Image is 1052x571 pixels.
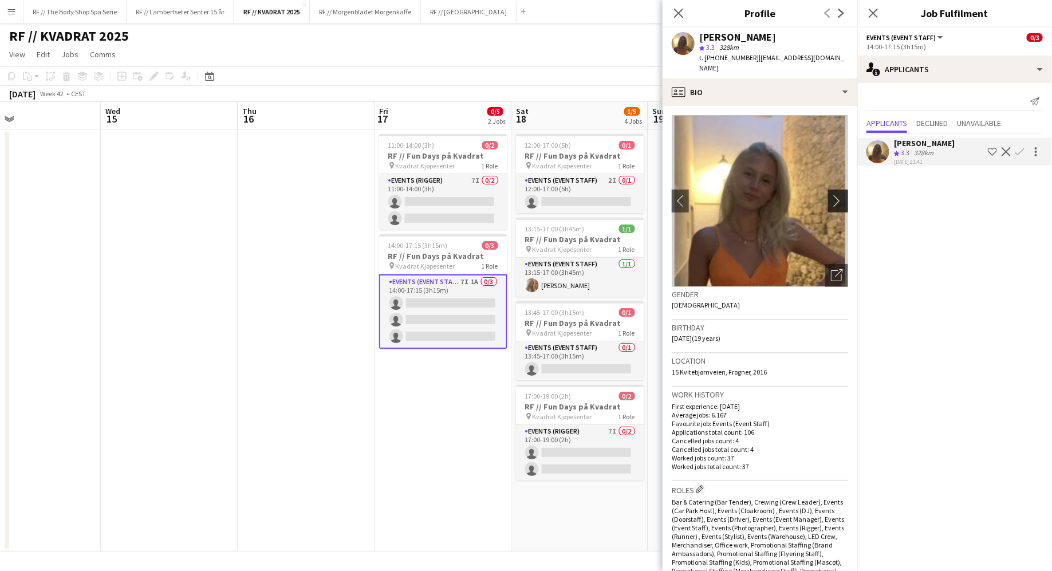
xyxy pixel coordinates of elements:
[618,412,635,421] span: 1 Role
[32,47,54,62] a: Edit
[379,174,507,230] app-card-role: Events (Rigger)7I0/211:00-14:00 (3h)
[525,225,585,233] span: 13:15-17:00 (3h45m)
[672,289,848,300] h3: Gender
[866,119,907,127] span: Applicants
[516,425,644,481] app-card-role: Events (Rigger)7I0/217:00-19:00 (2h)
[672,454,848,462] p: Worked jobs count: 37
[516,258,644,297] app-card-role: Events (Event Staff)1/113:15-17:00 (3h45m)[PERSON_NAME]
[672,115,848,287] img: Crew avatar or photo
[396,262,455,270] span: Kvadrat Kjøpesenter
[61,49,78,60] span: Jobs
[127,1,234,23] button: RF // Lambertseter Senter 15 år
[71,89,86,98] div: CEST
[516,401,644,412] h3: RF // Fun Days på Kvadrat
[516,301,644,380] app-job-card: 13:45-17:00 (3h15m)0/1RF // Fun Days på Kvadrat Kvadrat Kjøpesenter1 RoleEvents (Event Staff)0/11...
[912,148,936,158] div: 328km
[866,42,1043,51] div: 14:00-17:15 (3h15m)
[619,141,635,149] span: 0/1
[488,117,506,125] div: 2 Jobs
[482,162,498,170] span: 1 Role
[653,106,667,116] span: Sun
[525,308,585,317] span: 13:45-17:00 (3h15m)
[516,174,644,213] app-card-role: Events (Event Staff)2I0/112:00-17:00 (5h)
[1027,33,1043,42] span: 0/3
[516,341,644,380] app-card-role: Events (Event Staff)0/113:45-17:00 (3h15m)
[514,112,529,125] span: 18
[234,1,310,23] button: RF // KVADRAT 2025
[379,274,507,349] app-card-role: Events (Event Staff)7I1A0/314:00-17:15 (3h15m)
[90,49,116,60] span: Comms
[699,32,776,42] div: [PERSON_NAME]
[388,141,435,149] span: 11:00-14:00 (3h)
[672,436,848,445] p: Cancelled jobs count: 4
[310,1,421,23] button: RF // Morgenbladet Morgenkaffe
[533,162,592,170] span: Kvadrat Kjøpesenter
[857,6,1052,21] h3: Job Fulfilment
[516,318,644,328] h3: RF // Fun Days på Kvadrat
[663,78,857,106] div: Bio
[825,264,848,287] div: Open photos pop-in
[533,329,592,337] span: Kvadrat Kjøpesenter
[533,245,592,254] span: Kvadrat Kjøpesenter
[396,162,455,170] span: Kvadrat Kjøpesenter
[672,402,848,411] p: First experience: [DATE]
[619,392,635,400] span: 0/2
[525,392,572,400] span: 17:00-19:00 (2h)
[672,301,740,309] span: [DEMOGRAPHIC_DATA]
[421,1,517,23] button: RF // [GEOGRAPHIC_DATA]
[894,158,955,166] div: [DATE] 21:41
[672,411,848,419] p: Average jobs: 6.167
[57,47,83,62] a: Jobs
[533,412,592,421] span: Kvadrat Kjøpesenter
[866,33,945,42] button: Events (Event Staff)
[618,329,635,337] span: 1 Role
[672,428,848,436] p: Applications total count: 106
[672,334,720,342] span: [DATE] (19 years)
[37,49,50,60] span: Edit
[379,134,507,230] app-job-card: 11:00-14:00 (3h)0/2RF // Fun Days på Kvadrat Kvadrat Kjøpesenter1 RoleEvents (Rigger)7I0/211:00-1...
[516,234,644,245] h3: RF // Fun Days på Kvadrat
[487,107,503,116] span: 0/5
[866,33,936,42] span: Events (Event Staff)
[672,322,848,333] h3: Birthday
[672,389,848,400] h3: Work history
[482,141,498,149] span: 0/2
[242,106,257,116] span: Thu
[901,148,909,157] span: 3.3
[672,356,848,366] h3: Location
[618,162,635,170] span: 1 Role
[9,49,25,60] span: View
[619,308,635,317] span: 0/1
[625,117,643,125] div: 4 Jobs
[379,106,388,116] span: Fri
[482,262,498,270] span: 1 Role
[516,151,644,161] h3: RF // Fun Days på Kvadrat
[619,225,635,233] span: 1/1
[38,89,66,98] span: Week 42
[699,53,759,62] span: t. [PHONE_NUMBER]
[9,27,129,45] h1: RF // KVADRAT 2025
[618,245,635,254] span: 1 Role
[379,151,507,161] h3: RF // Fun Days på Kvadrat
[105,106,120,116] span: Wed
[894,138,955,148] div: [PERSON_NAME]
[516,385,644,481] app-job-card: 17:00-19:00 (2h)0/2RF // Fun Days på Kvadrat Kvadrat Kjøpesenter1 RoleEvents (Rigger)7I0/217:00-1...
[717,43,741,52] span: 328km
[104,112,120,125] span: 15
[857,56,1052,83] div: Applicants
[624,107,640,116] span: 1/5
[5,47,30,62] a: View
[85,47,120,62] a: Comms
[9,88,36,100] div: [DATE]
[651,112,667,125] span: 19
[482,241,498,250] span: 0/3
[516,218,644,297] app-job-card: 13:15-17:00 (3h45m)1/1RF // Fun Days på Kvadrat Kvadrat Kjøpesenter1 RoleEvents (Event Staff)1/11...
[379,251,507,261] h3: RF // Fun Days på Kvadrat
[672,419,848,428] p: Favourite job: Events (Event Staff)
[525,141,572,149] span: 12:00-17:00 (5h)
[379,234,507,349] app-job-card: 14:00-17:15 (3h15m)0/3RF // Fun Days på Kvadrat Kvadrat Kjøpesenter1 RoleEvents (Event Staff)7I1A...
